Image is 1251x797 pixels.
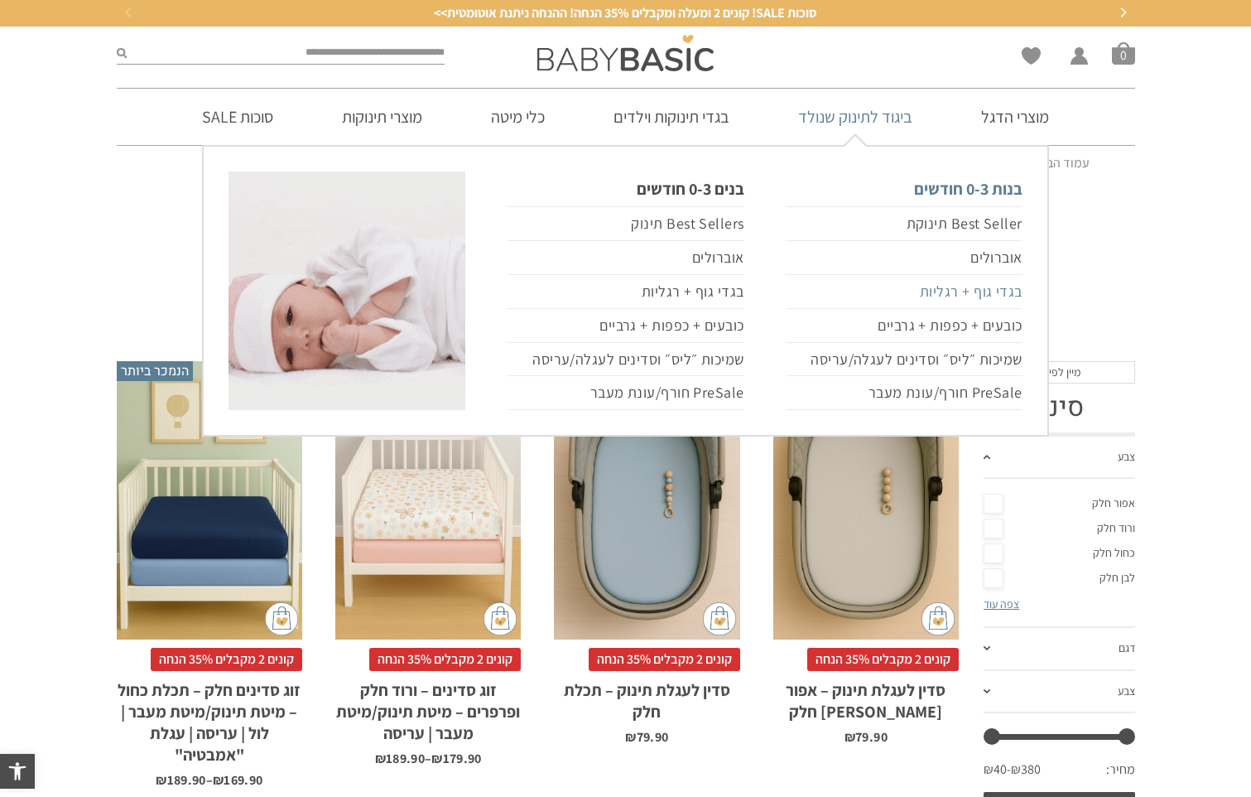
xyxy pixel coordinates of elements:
nav: Breadcrumb [162,154,1090,172]
a: צבע [984,437,1135,480]
a: Wishlist [1022,47,1041,65]
bdi: 79.90 [625,728,668,746]
span: קונים 2 מקבלים 35% הנחה [369,648,521,671]
span: עזרה [142,12,174,27]
a: סוכות SALE [177,89,298,145]
a: PreSale חורף/עונת מעבר [786,376,1022,410]
a: אפור חלק [984,491,1135,516]
span: סל קניות [1112,41,1135,65]
span: קונים 2 מקבלים 35% הנחה [589,648,740,671]
bdi: 79.90 [844,728,888,746]
a: סל קניות0 [1112,41,1135,65]
span: סוכות SALE! קונים 2 ומעלה ומקבלים ‎35% הנחה! ההנחה ניתנת אוטומטית>> [434,4,817,22]
img: cat-mini-atc.png [265,602,298,635]
a: בנים 0-3 חודשים [507,171,743,206]
bdi: 189.90 [375,750,425,767]
div: מחיר: — [984,756,1135,791]
a: הנמכר ביותר זוג סדינים - ורוד חלק ופרפרים - מיטת תינוק/מיטת מעבר | עריסה קונים 2 מקבלים 35% הנחהז... [335,361,521,766]
a: Best Seller תינוקת [786,206,1022,241]
a: אוברולים [786,241,1022,275]
img: cat-mini-atc.png [921,602,955,635]
a: בגדי תינוקות וילדים [589,89,754,145]
span: ₪ [213,771,224,789]
span: ₪ [156,771,166,789]
bdi: 179.90 [431,750,481,767]
a: הנמכר ביותר זוג סדינים חלק - תכלת כחול - מיטת תינוק/מיטת מעבר | לול | עריסה | עגלת "אמבטיה" קונים... [117,361,302,788]
a: כלי מיטה [466,89,570,145]
a: PreSale חורף/עונת מעבר [507,376,743,410]
a: בנות 0-3 חודשים [786,171,1022,206]
h2: סדין לעגלת תינוק – תכלת חלק [554,671,739,722]
a: צבע [984,671,1135,714]
a: אוברולים [507,241,743,275]
a: מוצרי תינוקות [317,89,447,145]
bdi: 169.90 [213,771,262,789]
img: Baby Basic בגדי תינוקות וילדים אונליין [537,35,714,71]
span: – [425,752,431,766]
a: ורוד חלק [984,516,1135,541]
span: ₪ [625,728,636,746]
span: קונים 2 מקבלים 35% הנחה [807,648,959,671]
span: ₪ [375,750,386,767]
a: סוכות SALE סדין לעגלת תינוק - תכלת חלק קונים 2 מקבלים 35% הנחהסדין לעגלת תינוק – תכלת חלק ₪79.90 [554,361,739,745]
a: עמוד הבית [1035,154,1090,171]
a: בגדי גוף + רגליות [786,275,1022,309]
span: ₪ [431,750,442,767]
h3: סינון [984,392,1135,423]
img: cat-mini-atc.png [484,602,517,635]
span: מיין לפי… [1037,365,1080,379]
a: Best Sellers תינוק [507,206,743,241]
a: כובעים + כפפות + גרביים [786,309,1022,343]
img: cat-mini-atc.png [703,602,736,635]
a: כחול חלק [984,541,1135,566]
span: – [206,774,213,787]
a: ביגוד לתינוק שנולד [773,89,937,145]
span: קונים 2 מקבלים 35% הנחה [151,648,302,671]
a: צפה עוד [984,597,1019,611]
span: Wishlist [1022,47,1041,70]
a: דגם [984,628,1135,671]
h2: זוג סדינים חלק – תכלת כחול – מיטת תינוק/מיטת מעבר | לול | עריסה | עגלת "אמבטיה" [117,671,302,766]
a: מוצרי הדגל [956,89,1074,145]
a: סוכות SALE! קונים 2 ומעלה ומקבלים ‎35% הנחה! ההנחה ניתנת אוטומטית>> [133,4,1119,22]
button: Next [1110,1,1135,26]
a: כובעים + כפפות + גרביים [507,309,743,343]
a: סוכות SALE סדין לעגלת תינוק - אפור בהיר חלק קונים 2 מקבלים 35% הנחהסדין לעגלת תינוק – אפור [PERSO... [773,361,959,745]
span: ₪40 [984,761,1011,779]
span: ₪ [844,728,855,746]
a: בגדי גוף + רגליות [507,275,743,309]
h2: סדין לעגלת תינוק – אפור [PERSON_NAME] חלק [773,671,959,722]
span: ₪380 [1011,761,1041,779]
a: שמיכות ״ליס״ וסדינים לעגלה/עריסה [507,343,743,377]
bdi: 189.90 [156,771,205,789]
h2: זוג סדינים – ורוד חלק ופרפרים – מיטת תינוק/מיטת מעבר | עריסה [335,671,521,744]
a: לבן חלק [984,566,1135,591]
a: שמיכות ״ליס״ וסדינים לעגלה/עריסה [786,343,1022,377]
span: הנמכר ביותר [117,361,193,381]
